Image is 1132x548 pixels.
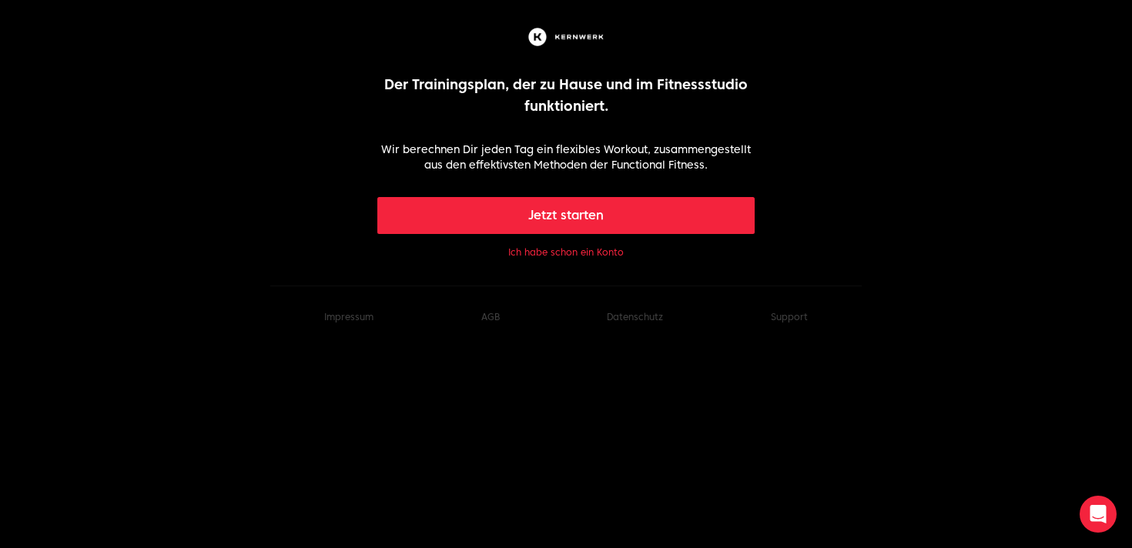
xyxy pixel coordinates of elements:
img: Kernwerk® [525,25,607,49]
p: Wir berechnen Dir jeden Tag ein flexibles Workout, zusammengestellt aus den effektivsten Methoden... [377,142,755,172]
button: Ich habe schon ein Konto [508,246,624,259]
button: Support [771,311,808,323]
a: Impressum [324,311,373,322]
a: Datenschutz [607,311,663,322]
p: Der Trainingsplan, der zu Hause und im Fitnessstudio funktioniert. [377,74,755,117]
a: AGB [481,311,500,322]
button: Jetzt starten [377,197,755,234]
div: Open Intercom Messenger [1080,496,1117,533]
